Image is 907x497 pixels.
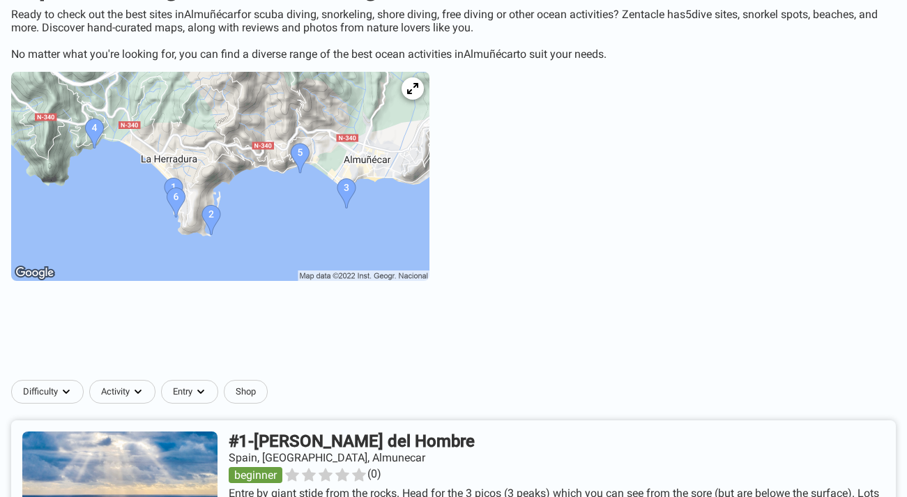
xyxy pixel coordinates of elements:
span: Activity [101,386,130,397]
img: dropdown caret [132,386,144,397]
iframe: Advertisement [116,306,792,369]
button: Difficultydropdown caret [11,380,89,404]
span: Entry [173,386,192,397]
img: dropdown caret [195,386,206,397]
img: Almuñécar dive site map [11,72,429,281]
button: Entrydropdown caret [161,380,224,404]
span: Difficulty [23,386,58,397]
img: dropdown caret [61,386,72,397]
a: Shop [224,380,268,404]
button: Activitydropdown caret [89,380,161,404]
